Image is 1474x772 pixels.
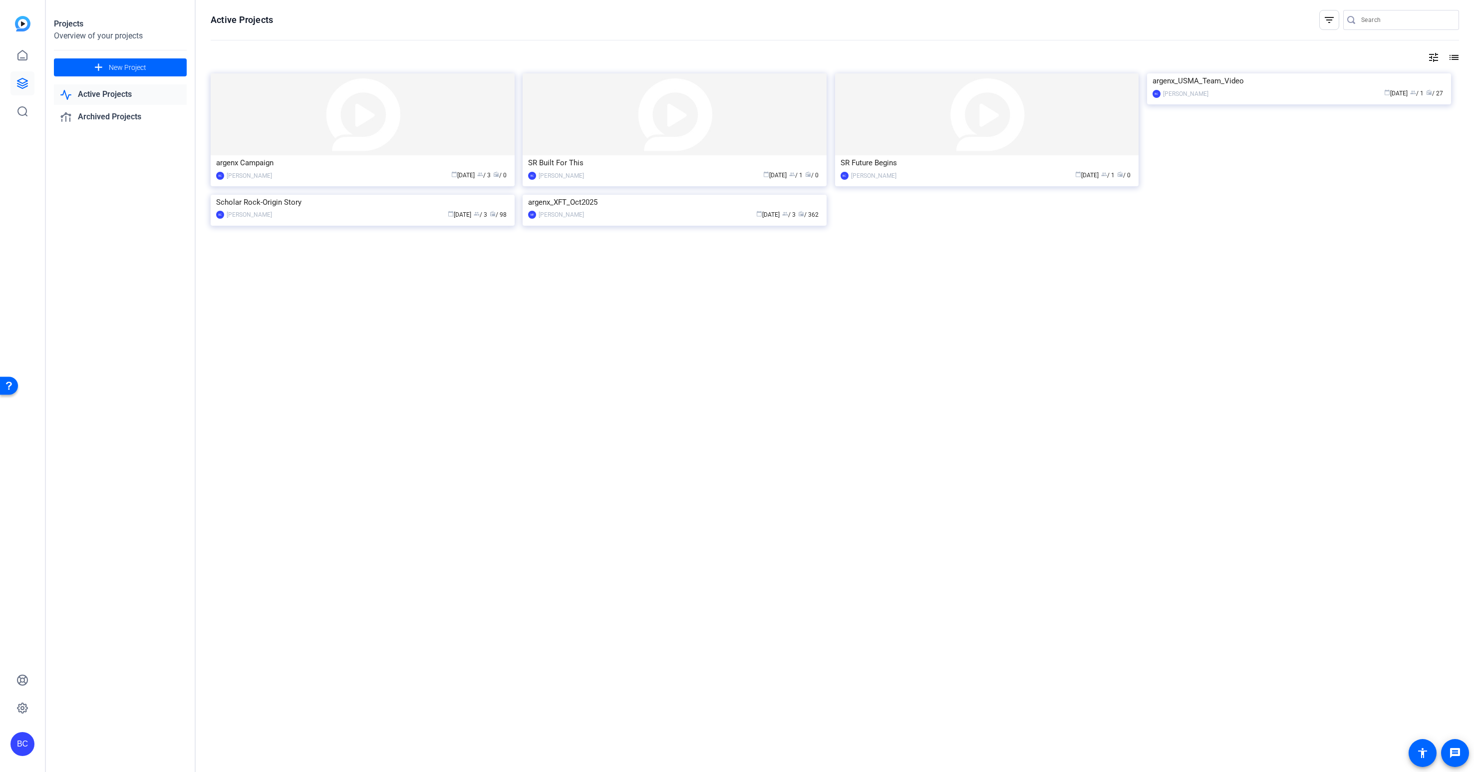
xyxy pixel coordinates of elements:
span: [DATE] [451,172,475,179]
span: / 0 [1117,172,1131,179]
div: Scholar Rock-Origin Story [216,195,509,210]
span: group [1410,89,1416,95]
span: [DATE] [448,211,471,218]
span: / 3 [782,211,796,218]
span: / 1 [1101,172,1115,179]
span: [DATE] [1384,90,1408,97]
div: BC [216,211,224,219]
div: BC [528,172,536,180]
a: Archived Projects [54,107,187,127]
span: group [474,211,480,217]
div: argenx_USMA_Team_Video [1153,73,1446,88]
div: Projects [54,18,187,30]
div: [PERSON_NAME] [539,210,584,220]
div: [PERSON_NAME] [1163,89,1208,99]
button: New Project [54,58,187,76]
div: argenx_XFT_Oct2025 [528,195,821,210]
span: calendar_today [756,211,762,217]
span: [DATE] [763,172,787,179]
span: / 3 [474,211,487,218]
div: BC [1153,90,1161,98]
div: SR Built For This [528,155,821,170]
span: radio [1117,171,1123,177]
mat-icon: message [1449,747,1461,759]
span: / 1 [789,172,803,179]
span: calendar_today [763,171,769,177]
span: / 0 [805,172,819,179]
span: radio [1426,89,1432,95]
span: group [477,171,483,177]
mat-icon: tune [1428,51,1440,63]
span: radio [798,211,804,217]
span: [DATE] [756,211,780,218]
mat-icon: filter_list [1323,14,1335,26]
span: / 3 [477,172,491,179]
div: argenx Campaign [216,155,509,170]
span: group [789,171,795,177]
div: BC [216,172,224,180]
span: group [782,211,788,217]
div: BC [10,732,34,756]
span: calendar_today [451,171,457,177]
div: [PERSON_NAME] [851,171,896,181]
span: New Project [109,62,146,73]
div: Overview of your projects [54,30,187,42]
mat-icon: accessibility [1417,747,1429,759]
span: / 27 [1426,90,1443,97]
div: [PERSON_NAME] [227,171,272,181]
div: [PERSON_NAME] [227,210,272,220]
div: MF [528,211,536,219]
span: calendar_today [448,211,454,217]
h1: Active Projects [211,14,273,26]
span: group [1101,171,1107,177]
span: calendar_today [1075,171,1081,177]
span: radio [493,171,499,177]
div: [PERSON_NAME] [539,171,584,181]
span: / 98 [490,211,507,218]
a: Active Projects [54,84,187,105]
div: BC [841,172,849,180]
div: SR Future Begins [841,155,1134,170]
input: Search [1361,14,1451,26]
span: / 0 [493,172,507,179]
span: / 362 [798,211,819,218]
span: radio [490,211,496,217]
img: blue-gradient.svg [15,16,30,31]
span: [DATE] [1075,172,1099,179]
span: radio [805,171,811,177]
span: / 1 [1410,90,1424,97]
span: calendar_today [1384,89,1390,95]
mat-icon: list [1447,51,1459,63]
mat-icon: add [92,61,105,74]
